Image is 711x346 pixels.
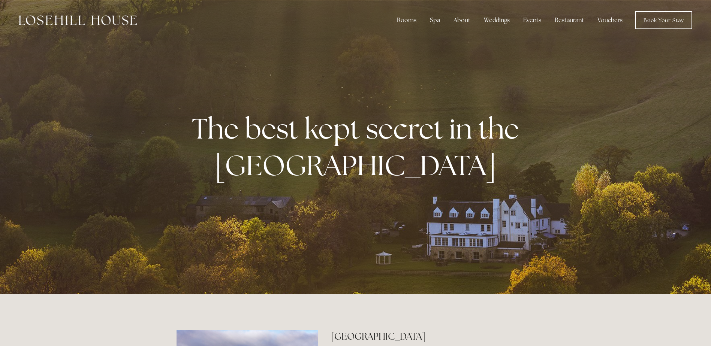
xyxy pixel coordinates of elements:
[192,110,525,183] strong: The best kept secret in the [GEOGRAPHIC_DATA]
[331,330,534,343] h2: [GEOGRAPHIC_DATA]
[448,13,476,28] div: About
[19,15,137,25] img: Losehill House
[549,13,590,28] div: Restaurant
[517,13,547,28] div: Events
[391,13,422,28] div: Rooms
[478,13,516,28] div: Weddings
[591,13,629,28] a: Vouchers
[424,13,446,28] div: Spa
[635,11,692,29] a: Book Your Stay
